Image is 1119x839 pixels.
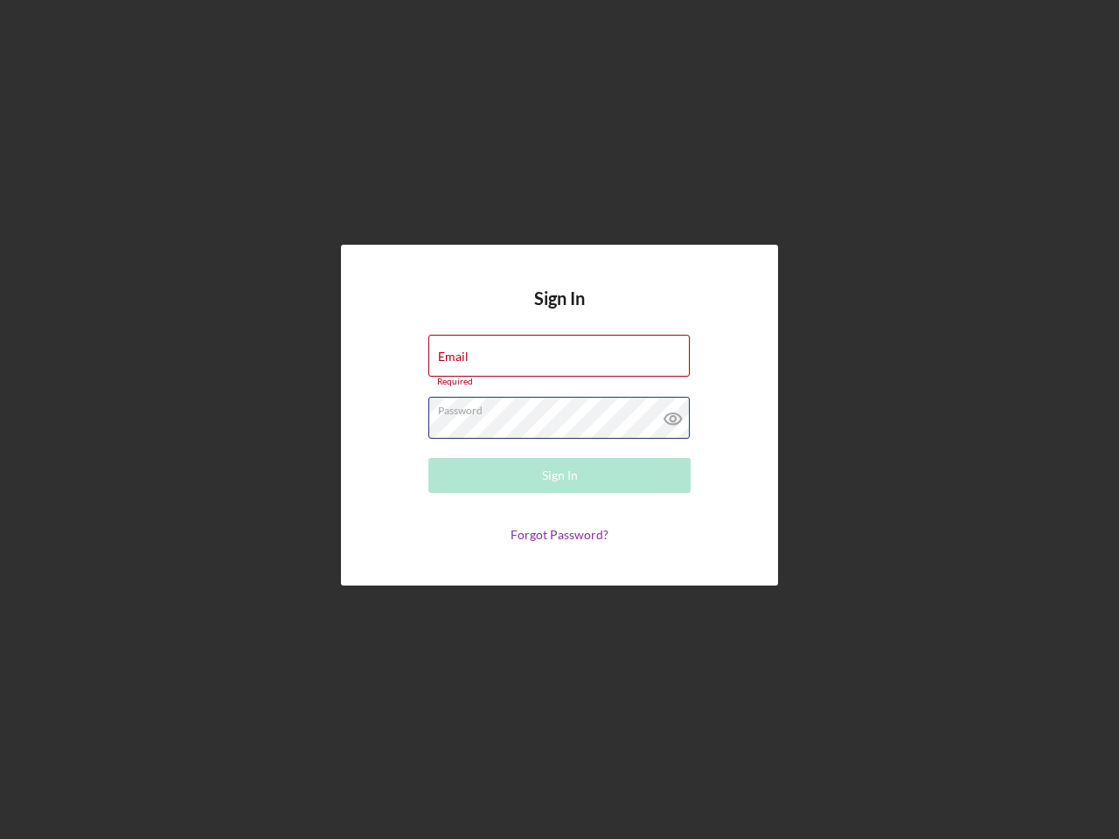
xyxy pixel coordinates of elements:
div: Required [428,377,691,387]
h4: Sign In [534,288,585,335]
a: Forgot Password? [511,527,608,542]
div: Sign In [542,458,578,493]
button: Sign In [428,458,691,493]
label: Password [438,398,690,417]
label: Email [438,350,469,364]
